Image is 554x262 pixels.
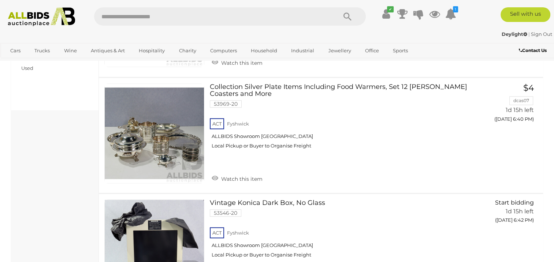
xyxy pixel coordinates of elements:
i: ✔ [387,6,394,12]
a: Cars [5,45,25,57]
a: Contact Us [519,46,549,55]
a: Sign Out [531,31,552,37]
a: Jewellery [324,45,356,57]
a: Antiques & Art [86,45,130,57]
span: | [528,31,530,37]
a: ✔ [381,7,392,20]
a: Wine [59,45,82,57]
a: $4 dcas07 1d 15h left ([DATE] 6:40 PM) [475,83,536,126]
a: Computers [205,45,242,57]
a: Industrial [286,45,319,57]
strong: Deylight [502,31,527,37]
a: Hospitality [134,45,170,57]
a: [GEOGRAPHIC_DATA] [5,57,67,69]
a: 1 [445,7,456,20]
span: Watch this item [219,60,263,66]
span: Start bidding [495,199,534,206]
a: Deylight [502,31,528,37]
button: Search [329,7,366,26]
span: Watch this item [219,176,263,182]
a: Start bidding 1d 15h left ([DATE] 6:42 PM) [475,199,536,227]
a: Watch this item [210,173,264,184]
a: Household [246,45,282,57]
a: Sell with us [501,7,550,22]
a: Sports [388,45,413,57]
i: 1 [453,6,458,12]
a: Collection Silver Plate Items Including Food Warmers, Set 12 [PERSON_NAME] Coasters and More 5396... [215,83,464,155]
a: Office [360,45,384,57]
b: Contact Us [519,48,547,53]
a: Watch this item [210,57,264,68]
span: $4 [523,83,534,93]
a: Trucks [30,45,55,57]
img: Allbids.com.au [4,7,79,26]
a: Charity [174,45,201,57]
a: Used [21,65,33,71]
